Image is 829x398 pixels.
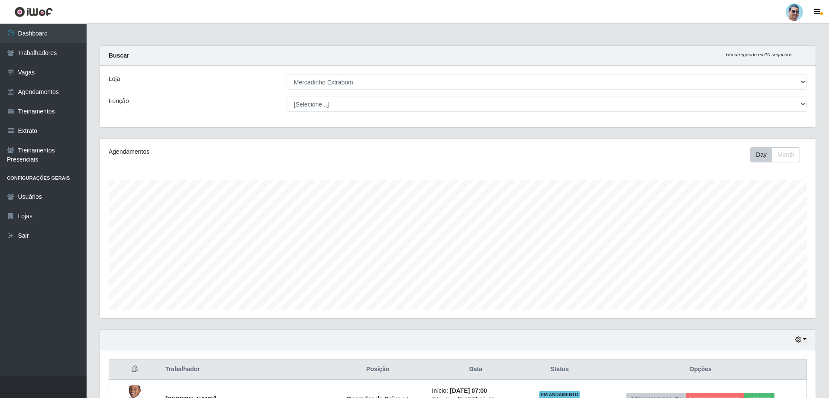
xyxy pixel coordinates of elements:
label: Função [109,97,129,106]
strong: Buscar [109,52,129,59]
label: Loja [109,74,120,84]
li: Início: [432,386,519,395]
i: Recarregando em 10 segundos... [726,52,797,57]
div: Toolbar with button groups [750,147,807,162]
div: First group [750,147,800,162]
div: Agendamentos [109,147,392,156]
th: Trabalhador [160,359,329,380]
time: [DATE] 07:00 [450,387,487,394]
th: Data [427,359,525,380]
th: Posição [329,359,427,380]
img: CoreUI Logo [14,6,53,17]
th: Status [525,359,594,380]
span: EM ANDAMENTO [539,391,580,398]
button: Month [772,147,800,162]
th: Opções [594,359,806,380]
button: Day [750,147,772,162]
